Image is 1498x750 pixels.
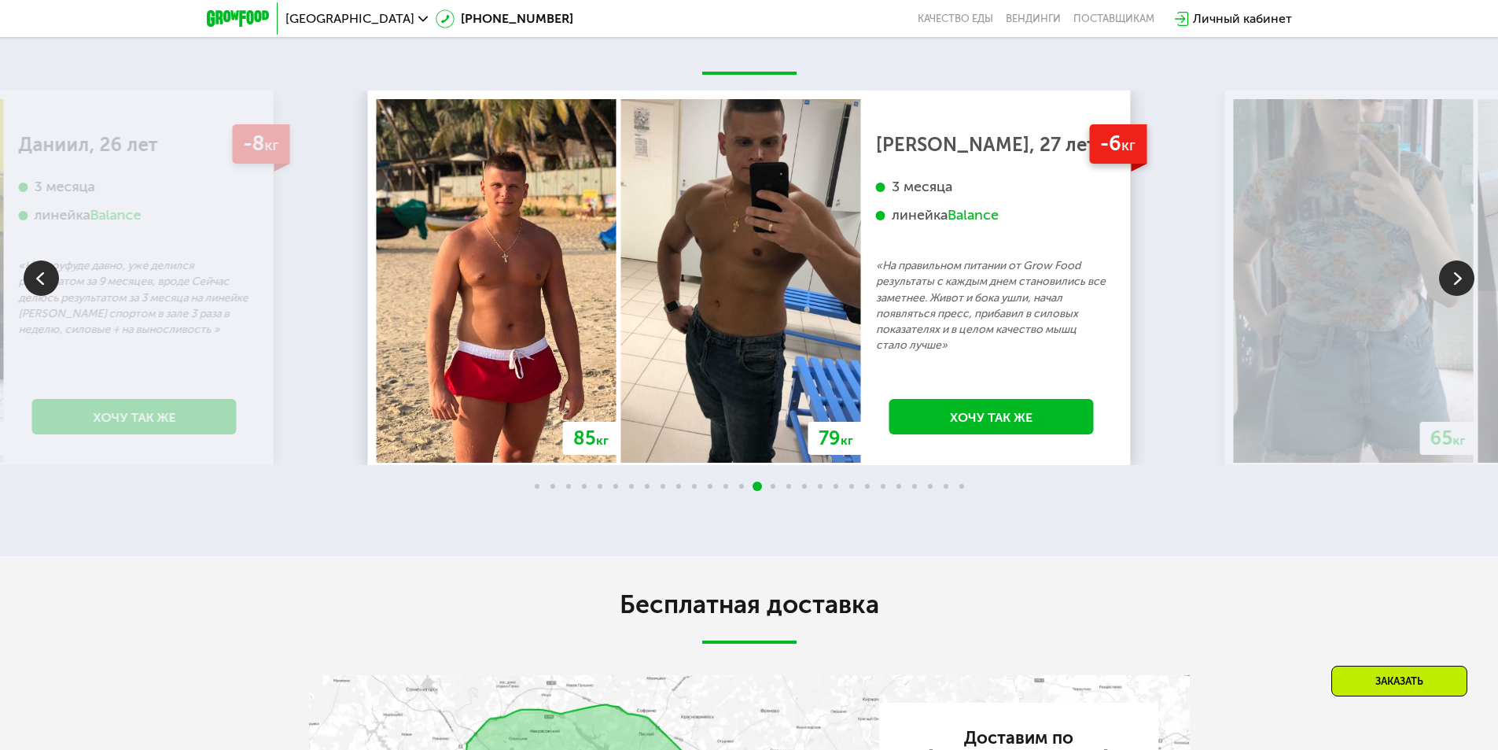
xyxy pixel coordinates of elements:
div: 3 месяца [876,178,1107,196]
div: Даниил, 26 лет [19,137,250,153]
img: Slide left [24,260,59,296]
div: [PERSON_NAME], 27 лет [876,137,1107,153]
span: [GEOGRAPHIC_DATA] [285,13,414,25]
div: Заказать [1331,666,1467,696]
span: кг [841,433,853,448]
div: -6 [1089,124,1147,164]
div: Balance [90,206,142,224]
a: Хочу так же [32,399,237,434]
p: «На правильном питании от Grow Food результаты с каждым днем становились все заметнее. Живот и бо... [876,258,1107,353]
div: 65 [1420,422,1476,455]
div: Balance [948,206,999,224]
div: 85 [563,422,619,455]
div: Личный кабинет [1193,9,1292,28]
div: поставщикам [1073,13,1154,25]
div: 3 месяца [19,178,250,196]
span: кг [264,136,278,154]
div: 79 [808,422,863,455]
a: Хочу так же [889,399,1094,434]
img: Slide right [1439,260,1474,296]
a: [PHONE_NUMBER] [436,9,573,28]
h2: Бесплатная доставка [309,589,1190,620]
span: кг [596,433,609,448]
p: «На Гроуфуде давно, уже делился результатом за 9 месяцев, вроде Сейчас делюсь результатом за 3 ме... [19,258,250,337]
div: -8 [232,124,289,164]
div: линейка [876,206,1107,224]
span: кг [1121,136,1135,154]
span: кг [1453,433,1466,448]
div: линейка [19,206,250,224]
a: Вендинги [1006,13,1061,25]
a: Качество еды [918,13,993,25]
